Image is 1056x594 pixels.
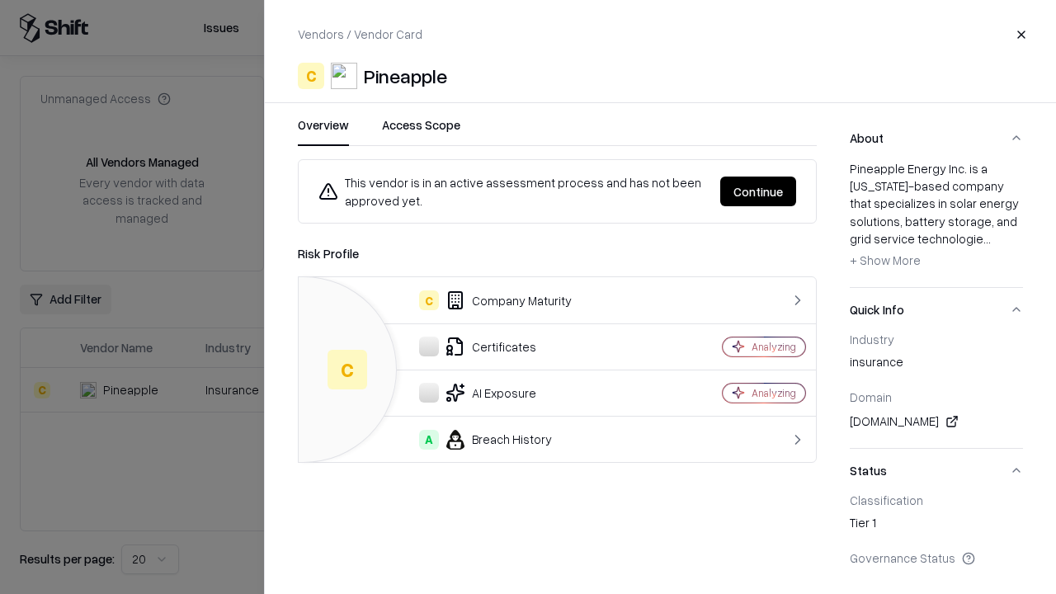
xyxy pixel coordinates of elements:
div: Risk Profile [298,243,817,263]
div: Analyzing [752,386,796,400]
div: Classification [850,493,1023,507]
span: + Show More [850,252,921,267]
button: Access Scope [382,116,460,146]
div: Domain [850,389,1023,404]
div: [DOMAIN_NAME] [850,412,1023,431]
div: This vendor is in an active assessment process and has not been approved yet. [318,173,707,210]
div: Breach History [312,430,665,450]
button: Continue [720,177,796,206]
button: Quick Info [850,288,1023,332]
div: AI Exposure [312,383,665,403]
div: Tier 1 [850,514,1023,537]
button: Overview [298,116,349,146]
button: + Show More [850,247,921,274]
div: Certificates [312,337,665,356]
div: C [419,290,439,310]
img: Pineapple [331,63,357,89]
div: Pineapple [364,63,447,89]
button: About [850,116,1023,160]
div: Company Maturity [312,290,665,310]
p: Vendors / Vendor Card [298,26,422,43]
div: Quick Info [850,332,1023,448]
div: C [298,63,324,89]
div: Pineapple Energy Inc. is a [US_STATE]-based company that specializes in solar energy solutions, b... [850,160,1023,274]
div: C [328,350,367,389]
button: Status [850,449,1023,493]
div: Governance Status [850,550,1023,565]
span: ... [983,231,991,246]
div: A [419,430,439,450]
div: Analyzing [752,340,796,354]
div: About [850,160,1023,287]
div: Industry [850,332,1023,346]
div: insurance [850,353,1023,376]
